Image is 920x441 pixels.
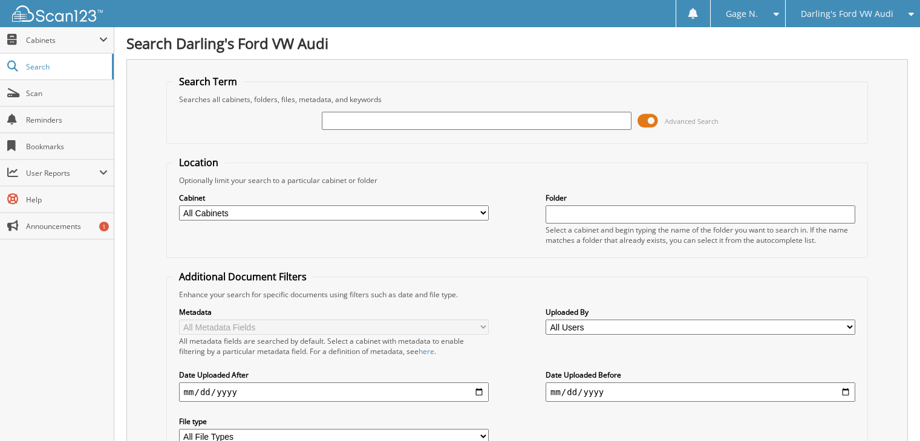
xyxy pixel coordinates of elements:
span: Scan [26,88,108,98]
label: Metadata [179,307,489,317]
span: Announcements [26,221,108,231]
span: Bookmarks [26,141,108,152]
span: Reminders [26,115,108,125]
div: Select a cabinet and begin typing the name of the folder you want to search in. If the name match... [546,225,855,245]
label: Folder [546,193,855,203]
div: Enhance your search for specific documents using filters such as date and file type. [173,289,862,300]
span: Darling's Ford VW Audi [801,10,893,18]
span: Gage N. [726,10,758,18]
img: scan123-logo-white.svg [12,5,103,22]
span: Advanced Search [665,117,719,126]
label: Date Uploaded Before [546,370,855,380]
div: All metadata fields are searched by default. Select a cabinet with metadata to enable filtering b... [179,336,489,356]
div: 1 [99,222,109,231]
div: Optionally limit your search to a particular cabinet or folder [173,175,862,185]
label: Cabinet [179,193,489,203]
span: Search [26,62,106,72]
a: here [419,346,434,356]
span: Help [26,195,108,205]
label: File type [179,416,489,427]
div: Searches all cabinets, folders, files, metadata, and keywords [173,94,862,105]
legend: Additional Document Filters [173,270,313,283]
span: User Reports [26,168,99,178]
h1: Search Darling's Ford VW Audi [126,33,908,53]
legend: Search Term [173,75,243,88]
input: start [179,382,489,402]
legend: Location [173,156,224,169]
input: end [546,382,855,402]
label: Date Uploaded After [179,370,489,380]
label: Uploaded By [546,307,855,317]
span: Cabinets [26,35,99,45]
